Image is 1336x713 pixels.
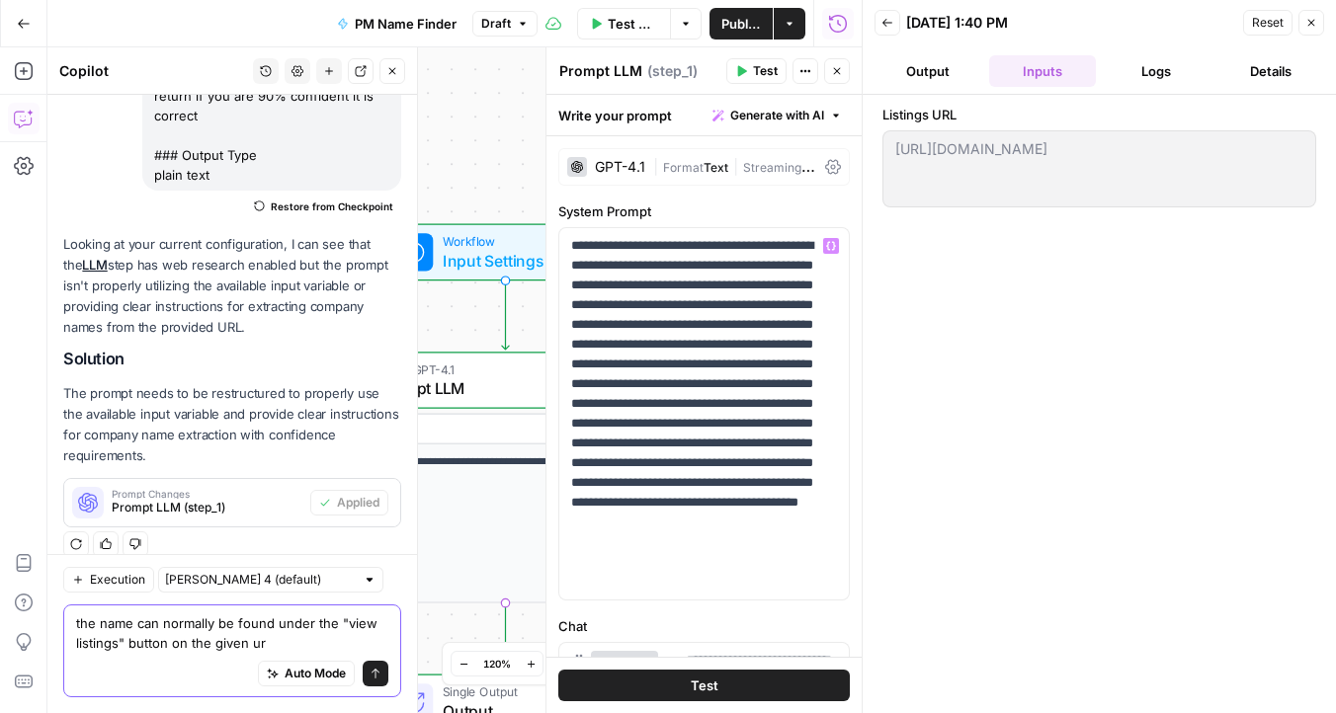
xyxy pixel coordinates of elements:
button: Applied [310,490,388,515]
button: user [591,651,658,671]
button: Logs [1104,55,1211,87]
span: | [653,156,663,176]
span: Test [691,675,718,695]
button: Inputs [989,55,1096,87]
span: Generate with AI [730,107,824,124]
span: Prompt LLM [377,376,626,400]
button: Test [726,58,787,84]
span: ( step_1 ) [647,61,698,81]
div: Copilot [59,61,247,81]
p: Looking at your current configuration, I can see that the step has web research enabled but the p... [63,234,401,339]
span: Draft [481,15,511,33]
a: LLM [82,257,107,273]
span: Execution [90,571,145,589]
button: Auto Mode [258,661,355,686]
button: Test [558,670,850,701]
span: 120% [483,656,511,672]
p: The prompt needs to be restructured to properly use the available input variable and provide clea... [63,383,401,467]
label: Chat [558,616,850,636]
input: Claude Sonnet 4 (default) [165,570,355,590]
h2: Solution [63,350,401,368]
textarea: the name can normally be found under the "view listings" button on the given u [76,613,388,653]
span: Test [753,62,778,80]
span: Test Data [608,14,659,34]
span: LLM · GPT-4.1 [377,360,626,379]
button: Publish [710,8,773,40]
button: Draft [472,11,538,37]
span: Workflow [443,232,560,251]
span: Publish [721,14,761,34]
span: | [728,156,743,176]
div: Output [354,420,625,438]
button: Restore from Checkpoint [246,195,401,218]
span: Single Output [443,682,573,701]
span: Format [663,160,704,175]
textarea: [URL][DOMAIN_NAME] [895,139,1303,159]
g: Edge from step_1 to end [502,603,509,673]
span: Prompt Changes [112,489,302,499]
button: Generate with AI [705,103,850,128]
button: Execution [63,567,154,593]
span: Streaming [743,156,815,176]
g: Edge from start to step_1 [502,280,509,350]
span: Auto Mode [285,665,346,682]
span: Applied [337,494,379,512]
span: Text [704,160,728,175]
span: Input Settings [443,249,560,273]
span: Prompt LLM (step_1) [112,499,302,516]
div: GPT-4.1 [595,160,645,174]
button: Reset [1243,10,1293,36]
span: Restore from Checkpoint [271,198,393,214]
span: PM Name Finder [355,14,457,34]
button: Details [1217,55,1324,87]
button: Test Data [577,8,671,40]
div: WorkflowInput SettingsInputs [322,224,690,281]
span: Reset [1252,14,1284,32]
label: Listings URL [882,105,1316,124]
div: Write your prompt [546,95,862,135]
textarea: Prompt LLM [559,61,642,81]
button: PM Name Finder [325,8,468,40]
label: System Prompt [558,201,850,221]
button: Output [875,55,981,87]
